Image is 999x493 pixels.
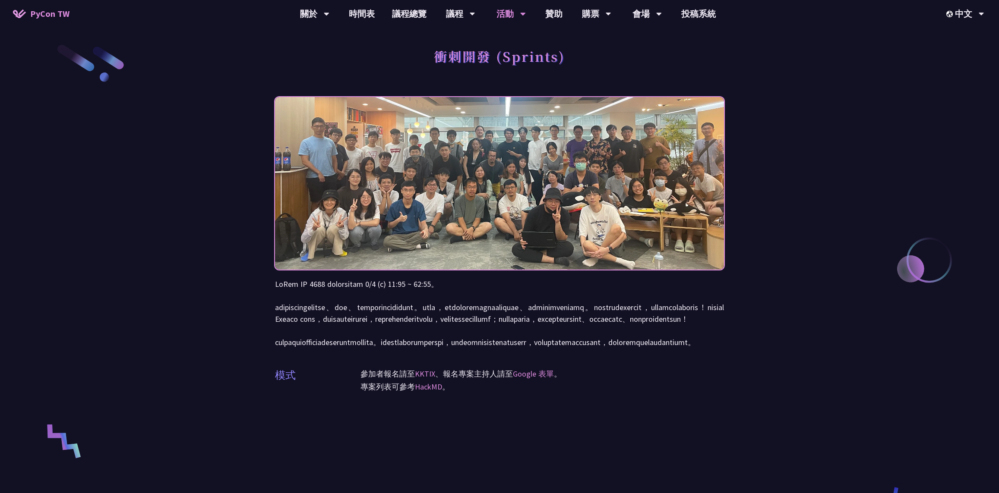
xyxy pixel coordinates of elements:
[360,380,724,393] p: 專案列表可參考 。
[360,367,724,380] p: 參加者報名請至 、報名專案主持人請至 。
[415,382,442,392] a: HackMD
[275,74,724,293] img: Photo of PyCon Taiwan Sprints
[30,7,70,20] span: PyCon TW
[275,367,296,383] p: 模式
[434,43,565,69] h1: 衝刺開發 (Sprints)
[946,11,955,17] img: Locale Icon
[4,3,78,25] a: PyCon TW
[13,9,26,18] img: Home icon of PyCon TW 2025
[513,369,554,379] a: Google 表單
[415,369,435,379] a: KKTIX
[275,278,724,348] p: LoRem IP 4688 dolorsitam 0/4 (c) 11:95 ~ 62:55。 adipiscingelitse、doe、temporincididunt。utla，etdolo...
